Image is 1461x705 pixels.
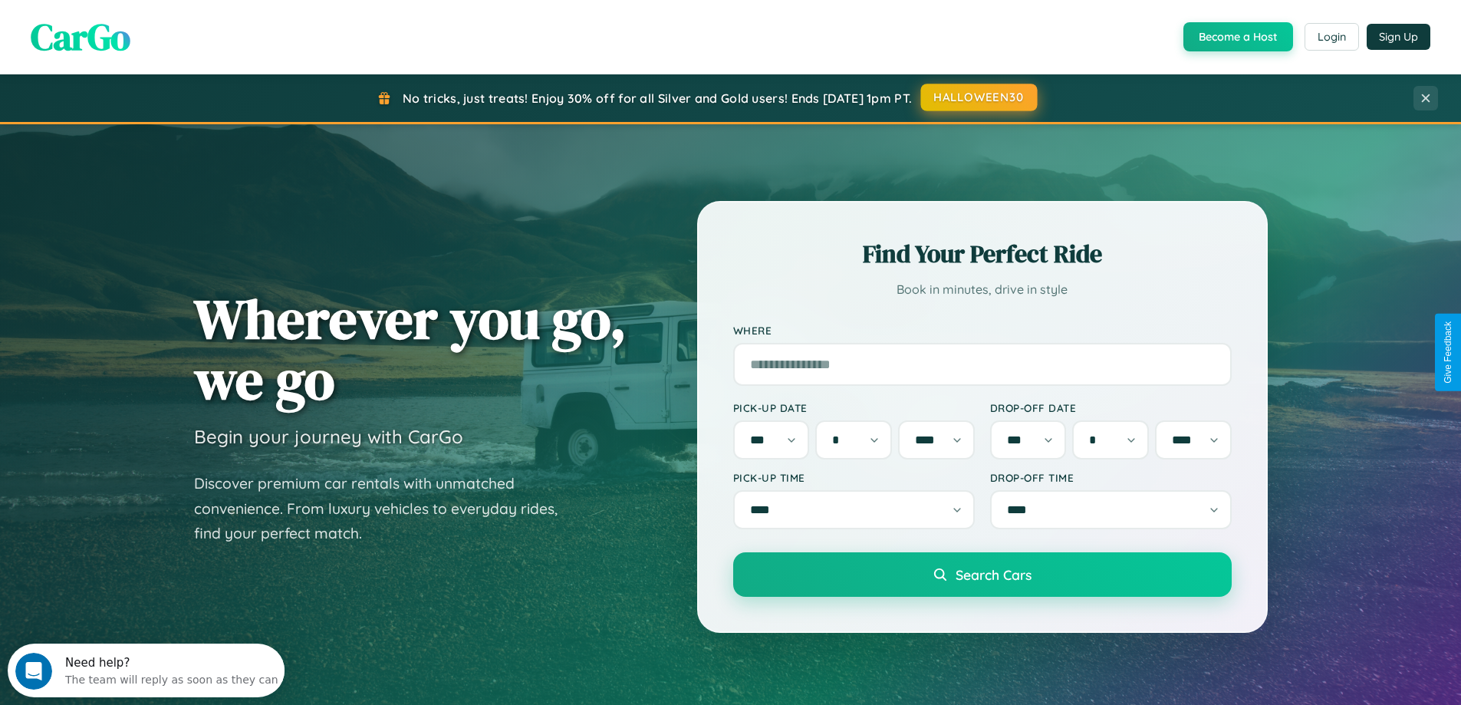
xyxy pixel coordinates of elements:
[58,13,271,25] div: Need help?
[733,237,1232,271] h2: Find Your Perfect Ride
[403,91,912,106] span: No tricks, just treats! Enjoy 30% off for all Silver and Gold users! Ends [DATE] 1pm PT.
[956,566,1032,583] span: Search Cars
[733,278,1232,301] p: Book in minutes, drive in style
[990,471,1232,484] label: Drop-off Time
[1367,24,1430,50] button: Sign Up
[733,471,975,484] label: Pick-up Time
[58,25,271,41] div: The team will reply as soon as they can
[1443,321,1453,384] div: Give Feedback
[194,471,577,546] p: Discover premium car rentals with unmatched convenience. From luxury vehicles to everyday rides, ...
[194,288,627,410] h1: Wherever you go, we go
[990,401,1232,414] label: Drop-off Date
[1183,22,1293,51] button: Become a Host
[31,12,130,62] span: CarGo
[733,324,1232,337] label: Where
[8,644,285,697] iframe: Intercom live chat discovery launcher
[921,84,1038,111] button: HALLOWEEN30
[6,6,285,48] div: Open Intercom Messenger
[1305,23,1359,51] button: Login
[733,401,975,414] label: Pick-up Date
[15,653,52,690] iframe: Intercom live chat
[194,425,463,448] h3: Begin your journey with CarGo
[733,552,1232,597] button: Search Cars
